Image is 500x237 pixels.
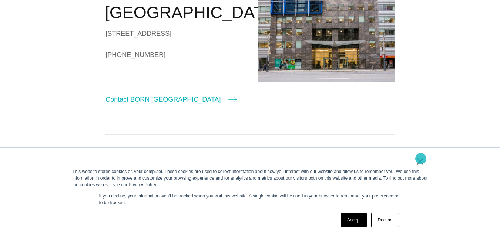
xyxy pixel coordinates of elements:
a: [PHONE_NUMBER] [105,49,242,60]
div: This website stores cookies on your computer. These cookies are used to collect information about... [73,168,428,188]
a: × [416,158,425,165]
a: Accept [341,213,367,227]
a: Decline [371,213,399,227]
p: If you decline, your information won’t be tracked when you visit this website. A single cookie wi... [99,193,401,206]
div: [STREET_ADDRESS] [105,28,242,39]
a: Contact BORN [GEOGRAPHIC_DATA] [105,94,237,105]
